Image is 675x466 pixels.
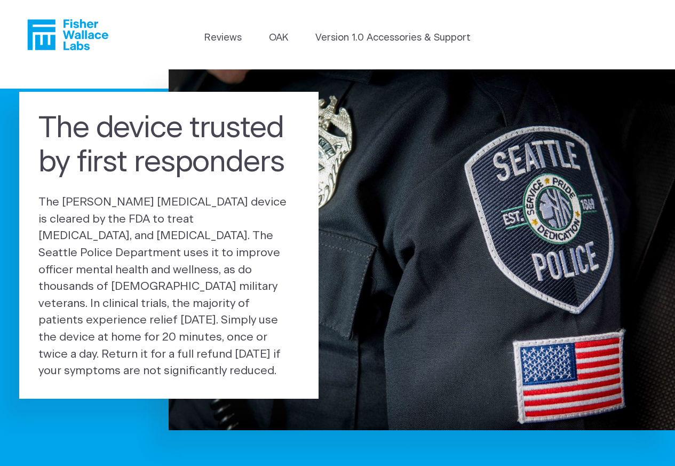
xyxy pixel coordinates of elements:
a: Fisher Wallace [27,19,108,50]
a: Version 1.0 Accessories & Support [315,31,471,45]
a: OAK [269,31,288,45]
a: Reviews [204,31,242,45]
h1: The device trusted by first responders [38,111,299,180]
p: The [PERSON_NAME] [MEDICAL_DATA] device is cleared by the FDA to treat [MEDICAL_DATA], and [MEDIC... [38,194,299,380]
